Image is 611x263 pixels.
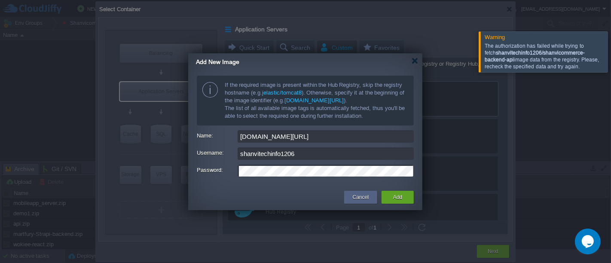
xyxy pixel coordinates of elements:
label: Name: [197,130,235,141]
span: jelastic/tomcat8 [262,89,302,96]
div: The authorization has failed while trying to fetch image data from the registry. Please, recheck ... [485,43,605,70]
label: Password: [197,165,235,175]
span: Warning [485,34,505,40]
button: Cancel [353,193,369,202]
button: Add [393,193,402,202]
span: [DOMAIN_NAME][URL] [284,97,344,104]
b: shanvitechinfo1206/shanvicommerce-backend-api [485,50,585,63]
div: If the required image is present within the Hub Registry, skip the registry hostname (e.g. ). Oth... [197,76,414,125]
iframe: chat widget [575,229,602,254]
label: Username: [197,147,235,158]
span: Add New Image [196,58,239,65]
